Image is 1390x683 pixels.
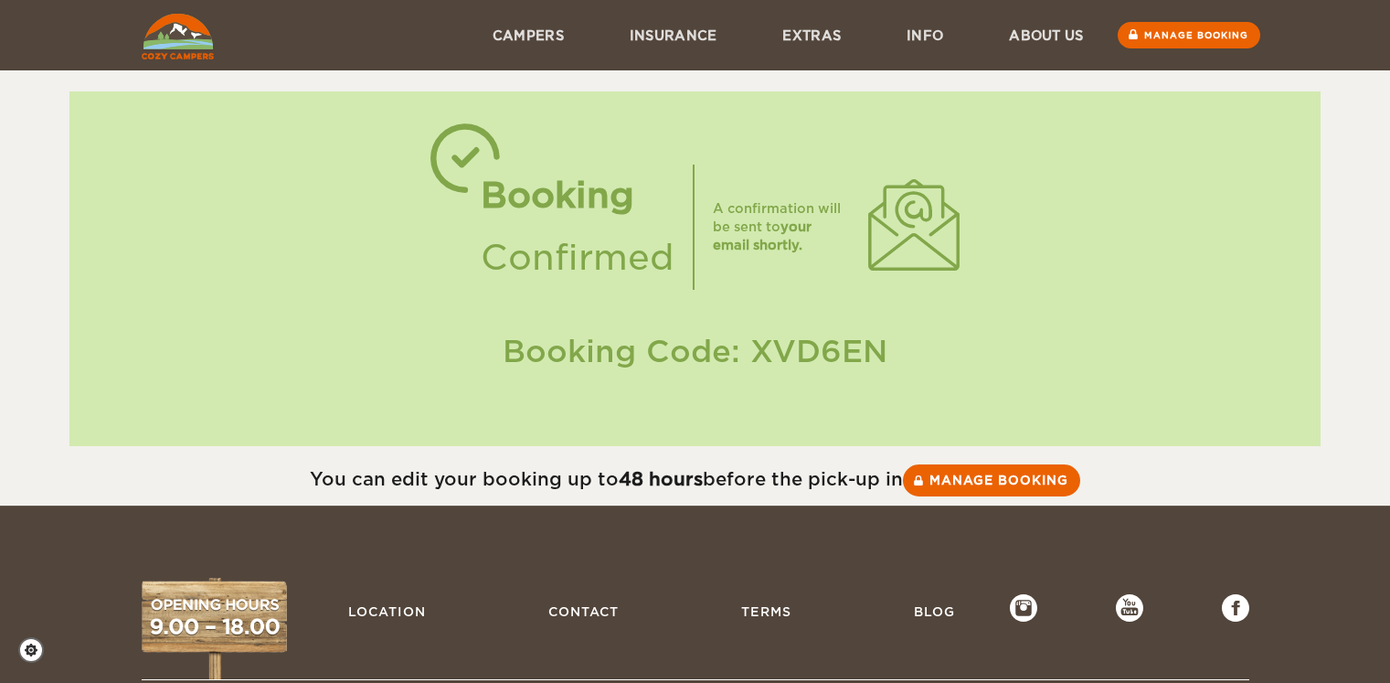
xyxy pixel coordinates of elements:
a: Manage booking [903,464,1080,496]
strong: 48 hours [619,468,703,490]
a: Blog [905,594,964,629]
a: Cookie settings [18,637,56,663]
a: Contact [539,594,628,629]
a: Terms [732,594,801,629]
div: Confirmed [481,227,674,289]
div: Booking [481,165,674,227]
a: Manage booking [1118,22,1260,48]
a: Location [339,594,435,629]
div: Booking Code: XVD6EN [88,330,1302,373]
div: A confirmation will be sent to [713,199,850,254]
img: Cozy Campers [142,14,214,59]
